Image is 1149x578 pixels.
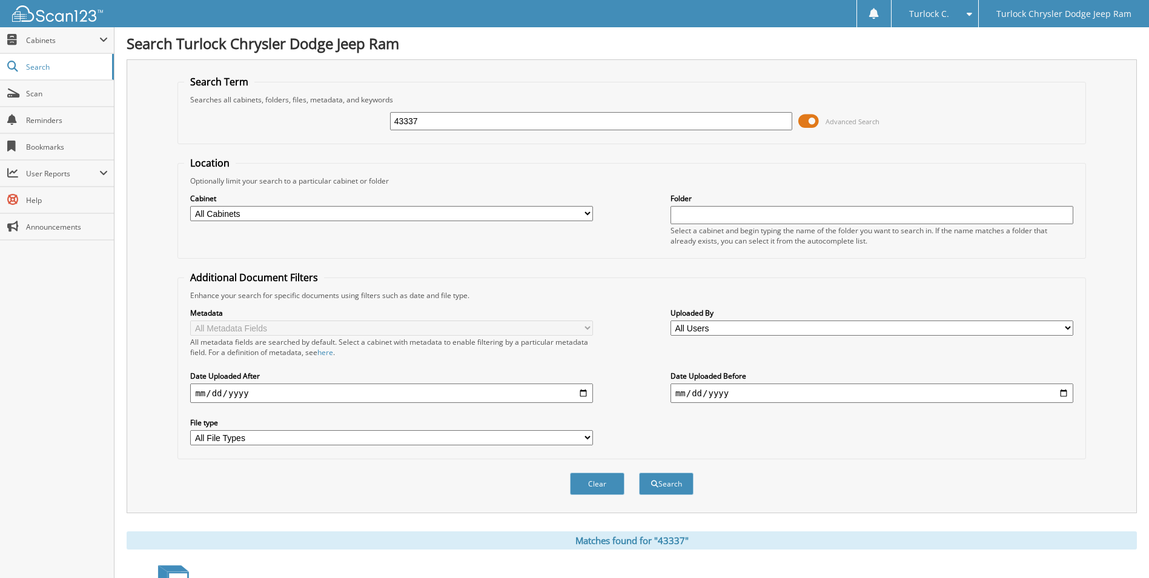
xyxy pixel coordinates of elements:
[12,5,103,22] img: scan123-logo-white.svg
[317,347,333,357] a: here
[190,193,593,204] label: Cabinet
[190,308,593,318] label: Metadata
[826,117,879,126] span: Advanced Search
[671,193,1073,204] label: Folder
[184,95,1079,105] div: Searches all cabinets, folders, files, metadata, and keywords
[184,290,1079,301] div: Enhance your search for specific documents using filters such as date and file type.
[909,10,949,18] span: Turlock C.
[190,417,593,428] label: File type
[671,225,1073,246] div: Select a cabinet and begin typing the name of the folder you want to search in. If the name match...
[127,33,1137,53] h1: Search Turlock Chrysler Dodge Jeep Ram
[190,384,593,403] input: start
[184,156,236,170] legend: Location
[127,531,1137,550] div: Matches found for "43337"
[26,35,99,45] span: Cabinets
[184,75,254,88] legend: Search Term
[190,337,593,357] div: All metadata fields are searched by default. Select a cabinet with metadata to enable filtering b...
[26,222,108,232] span: Announcements
[26,142,108,152] span: Bookmarks
[190,371,593,381] label: Date Uploaded After
[570,473,624,495] button: Clear
[996,10,1131,18] span: Turlock Chrysler Dodge Jeep Ram
[184,176,1079,186] div: Optionally limit your search to a particular cabinet or folder
[671,371,1073,381] label: Date Uploaded Before
[26,88,108,99] span: Scan
[26,168,99,179] span: User Reports
[26,195,108,205] span: Help
[639,473,694,495] button: Search
[184,271,324,284] legend: Additional Document Filters
[26,115,108,125] span: Reminders
[26,62,106,72] span: Search
[671,308,1073,318] label: Uploaded By
[671,384,1073,403] input: end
